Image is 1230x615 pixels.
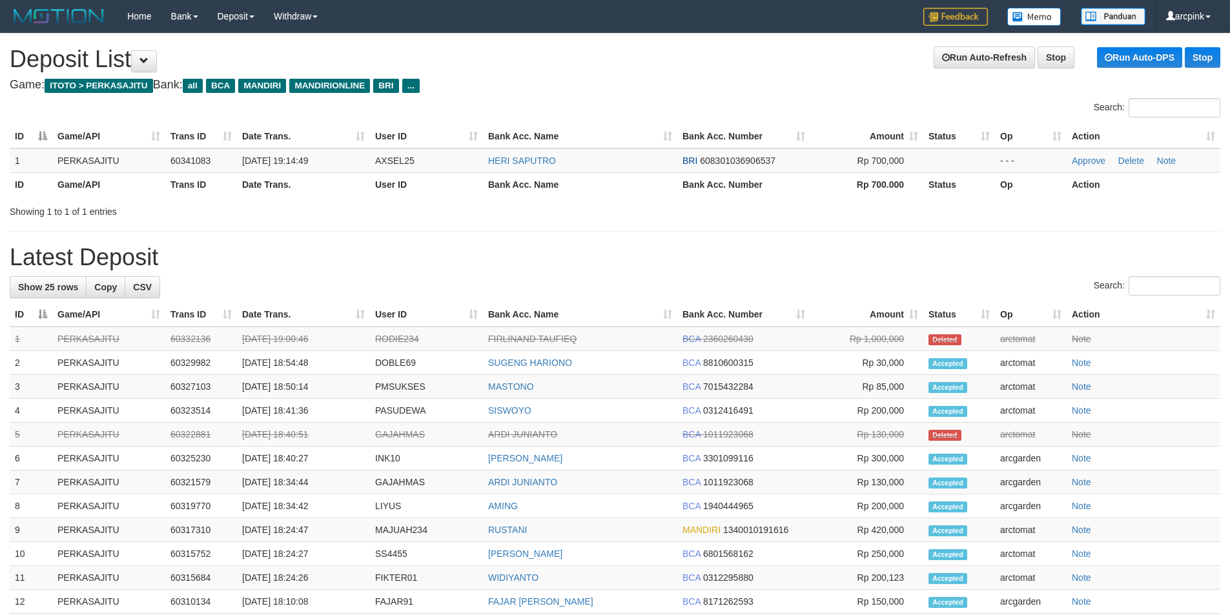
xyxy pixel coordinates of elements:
[703,381,753,392] span: Copy 7015432284 to clipboard
[810,125,923,148] th: Amount: activate to sort column ascending
[995,148,1067,173] td: - - -
[10,245,1220,270] h1: Latest Deposit
[370,447,483,470] td: INK10
[52,172,165,196] th: Game/API
[165,172,237,196] th: Trans ID
[237,399,370,423] td: [DATE] 18:41:36
[1072,549,1091,559] a: Note
[488,358,572,368] a: SUGENG HARIONO
[10,423,52,447] td: 5
[488,501,518,511] a: AMING
[1072,405,1091,416] a: Note
[165,590,237,614] td: 60310134
[1094,98,1220,117] label: Search:
[370,566,483,590] td: FIKTER01
[370,125,483,148] th: User ID: activate to sort column ascending
[995,399,1067,423] td: arctomat
[10,375,52,399] td: 3
[237,423,370,447] td: [DATE] 18:40:51
[370,470,483,494] td: GAJAHMAS
[928,430,961,441] span: Deleted
[1072,572,1091,583] a: Note
[237,303,370,327] th: Date Trans.: activate to sort column ascending
[488,381,534,392] a: MASTONO
[995,470,1067,494] td: arcgarden
[857,156,904,166] span: Rp 700,000
[1072,501,1091,511] a: Note
[810,447,923,470] td: Rp 300,000
[995,351,1067,375] td: arctomat
[1072,429,1091,439] a: Note
[682,525,721,535] span: MANDIRI
[52,375,165,399] td: PERKASAJITU
[1072,477,1091,487] a: Note
[995,375,1067,399] td: arctomat
[165,423,237,447] td: 60322881
[165,375,237,399] td: 60327103
[928,334,961,345] span: Deleted
[703,596,753,607] span: Copy 8171262593 to clipboard
[52,590,165,614] td: PERKASAJITU
[94,282,117,292] span: Copy
[488,429,557,439] a: ARDI JUNIANTO
[370,172,483,196] th: User ID
[682,477,701,487] span: BCA
[488,405,531,416] a: SISWOYO
[1067,125,1220,148] th: Action: activate to sort column ascending
[10,470,52,494] td: 7
[1072,453,1091,463] a: Note
[488,477,557,487] a: ARDI JUNIANTO
[10,518,52,542] td: 9
[1094,276,1220,296] label: Search:
[10,200,503,218] div: Showing 1 to 1 of 1 entries
[165,518,237,542] td: 60317310
[703,501,753,511] span: Copy 1940444965 to clipboard
[125,276,160,298] a: CSV
[370,399,483,423] td: PASUDEWA
[10,6,108,26] img: MOTION_logo.png
[165,470,237,494] td: 60321579
[682,429,701,439] span: BCA
[237,447,370,470] td: [DATE] 18:40:27
[10,590,52,614] td: 12
[923,172,995,196] th: Status
[488,596,593,607] a: FAJAR [PERSON_NAME]
[10,79,1220,92] h4: Game: Bank:
[810,590,923,614] td: Rp 150,000
[928,525,967,536] span: Accepted
[1072,334,1091,344] a: Note
[165,351,237,375] td: 60329982
[928,573,967,584] span: Accepted
[10,276,87,298] a: Show 25 rows
[52,399,165,423] td: PERKASAJITU
[237,566,370,590] td: [DATE] 18:24:26
[52,303,165,327] th: Game/API: activate to sort column ascending
[10,148,52,173] td: 1
[10,542,52,566] td: 10
[1097,47,1182,68] a: Run Auto-DPS
[682,156,697,166] span: BRI
[995,125,1067,148] th: Op: activate to sort column ascending
[1067,303,1220,327] th: Action: activate to sort column ascending
[52,542,165,566] td: PERKASAJITU
[682,405,701,416] span: BCA
[677,172,810,196] th: Bank Acc. Number
[488,572,538,583] a: WIDIYANTO
[703,453,753,463] span: Copy 3301099116 to clipboard
[1067,172,1220,196] th: Action
[237,518,370,542] td: [DATE] 18:24:47
[52,494,165,518] td: PERKASAJITU
[375,156,415,166] span: AXSEL25
[237,375,370,399] td: [DATE] 18:50:14
[810,327,923,351] td: Rp 1,000,000
[237,172,370,196] th: Date Trans.
[52,327,165,351] td: PERKASAJITU
[237,351,370,375] td: [DATE] 18:54:48
[488,156,556,166] a: HERI SAPUTRO
[10,46,1220,72] h1: Deposit List
[52,148,165,173] td: PERKASAJITU
[1081,8,1145,25] img: panduan.png
[703,477,753,487] span: Copy 1011923068 to clipboard
[928,358,967,369] span: Accepted
[810,399,923,423] td: Rp 200,000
